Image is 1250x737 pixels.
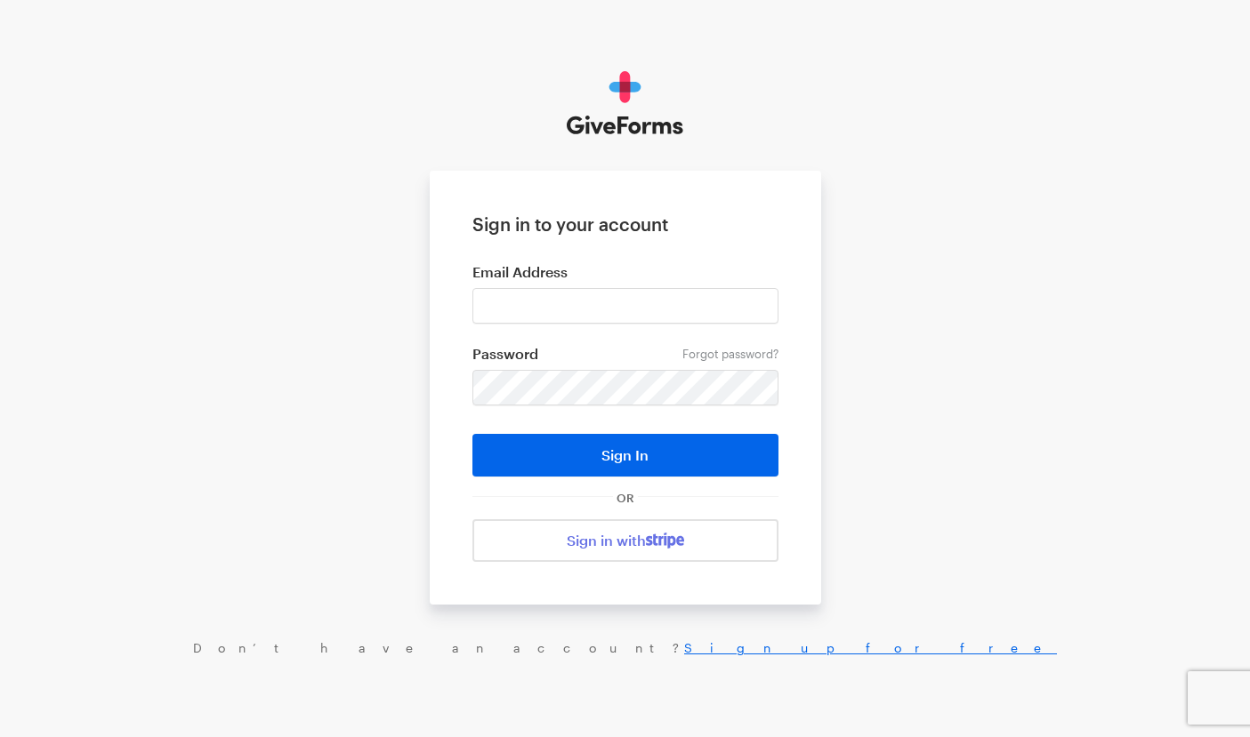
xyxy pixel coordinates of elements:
[684,640,1057,655] a: Sign up for free
[567,71,683,135] img: GiveForms
[472,213,778,235] h1: Sign in to your account
[472,345,778,363] label: Password
[472,519,778,562] a: Sign in with
[18,640,1232,656] div: Don’t have an account?
[646,533,684,549] img: stripe-07469f1003232ad58a8838275b02f7af1ac9ba95304e10fa954b414cd571f63b.svg
[472,434,778,477] button: Sign In
[613,491,638,505] span: OR
[682,347,778,361] a: Forgot password?
[472,263,778,281] label: Email Address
